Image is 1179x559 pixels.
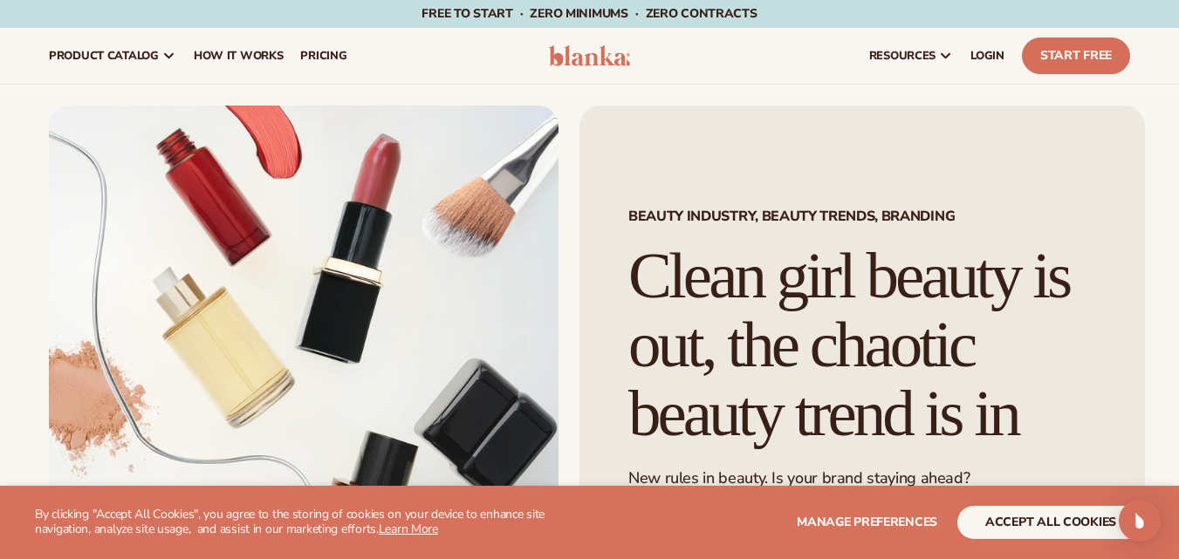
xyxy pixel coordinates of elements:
span: resources [869,49,936,63]
a: Start Free [1022,37,1130,74]
a: How It Works [185,28,292,84]
span: Free to start · ZERO minimums · ZERO contracts [422,5,757,22]
button: Manage preferences [797,506,937,539]
span: LOGIN [970,49,1004,63]
img: logo [549,45,631,66]
div: Open Intercom Messenger [1119,500,1161,542]
span: How It Works [194,49,284,63]
a: Learn More [379,521,438,537]
p: By clicking "Accept All Cookies", you agree to the storing of cookies on your device to enhance s... [35,508,582,537]
button: accept all cookies [957,506,1144,539]
a: resources [860,28,962,84]
a: LOGIN [962,28,1013,84]
a: pricing [291,28,355,84]
span: pricing [300,49,346,63]
h1: Clean girl beauty is out, the chaotic beauty trend is in [628,242,1096,447]
span: Manage preferences [797,514,937,530]
a: product catalog [40,28,185,84]
span: beauty industry, Beauty trends, branding [628,209,1096,223]
span: New rules in beauty. Is your brand staying ahead? [628,467,970,488]
span: product catalog [49,49,159,63]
